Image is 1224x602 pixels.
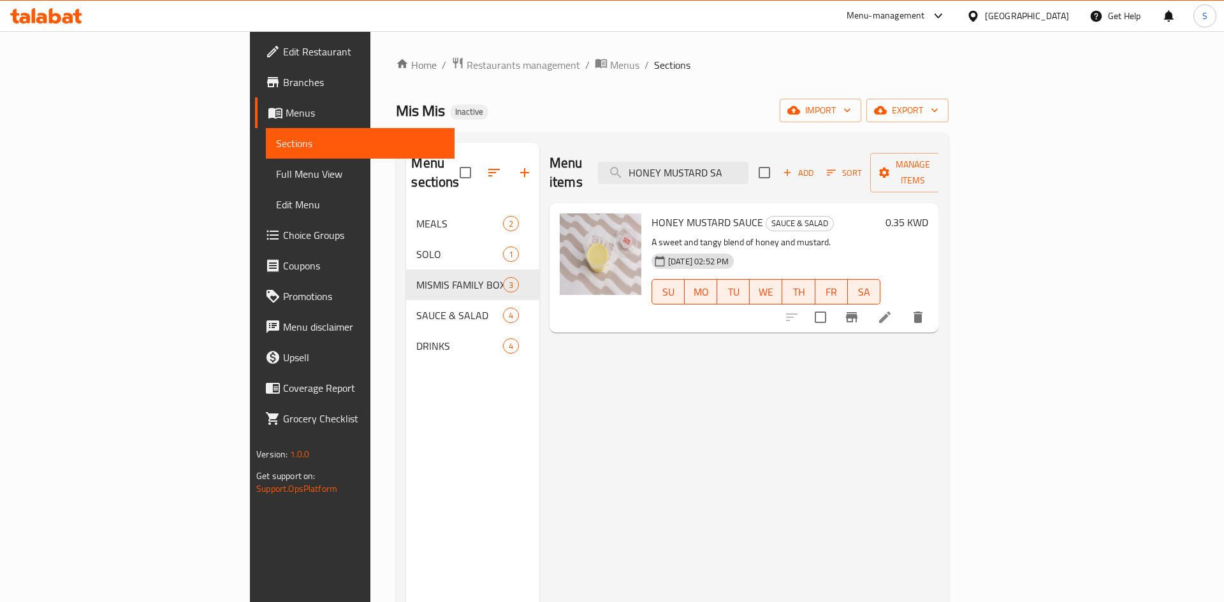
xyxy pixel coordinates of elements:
span: SA [853,283,875,301]
span: Edit Restaurant [283,44,444,59]
span: HONEY MUSTARD SAUCE [652,213,763,232]
a: Menus [595,57,639,73]
a: Edit menu item [877,310,892,325]
span: Branches [283,75,444,90]
span: Upsell [283,350,444,365]
button: FR [815,279,848,305]
button: import [780,99,861,122]
li: / [585,57,590,73]
button: TU [717,279,750,305]
span: S [1202,9,1207,23]
span: Select section [751,159,778,186]
span: import [790,103,851,118]
a: Edit Menu [266,189,455,220]
span: Restaurants management [467,57,580,73]
span: MISMIS FAMILY BOXES [416,277,502,292]
span: Add item [778,163,819,183]
span: Get support on: [256,468,315,484]
span: 2 [504,218,518,230]
nav: breadcrumb [396,57,948,73]
span: [DATE] 02:52 PM [663,255,734,268]
div: [GEOGRAPHIC_DATA] [985,9,1069,23]
div: items [503,338,519,354]
button: Branch-specific-item [836,302,867,333]
div: MISMIS FAMILY BOXES3 [406,269,539,300]
a: Support.OpsPlatform [256,480,337,497]
button: Add [778,163,819,183]
a: Sections [266,128,455,159]
div: items [503,308,519,323]
h2: Menu items [550,154,583,192]
span: SOLO [416,247,502,262]
span: Promotions [283,289,444,304]
h6: 0.35 KWD [885,213,928,231]
span: WE [755,283,777,301]
div: SAUCE & SALAD [766,216,834,231]
nav: Menu sections [406,203,539,366]
span: SAUCE & SALAD [766,216,833,231]
span: export [877,103,938,118]
button: delete [903,302,933,333]
span: Menus [286,105,444,120]
button: Manage items [870,153,956,192]
div: items [503,216,519,231]
div: items [503,277,519,292]
a: Menu disclaimer [255,312,455,342]
span: Choice Groups [283,227,444,243]
a: Choice Groups [255,220,455,250]
span: TU [722,283,745,301]
span: 1 [504,248,518,261]
span: Inactive [450,106,488,117]
div: SOLO1 [406,239,539,269]
span: Manage items [880,157,945,189]
a: Menus [255,97,455,128]
p: A sweet and tangy blend of honey and mustard. [652,234,880,250]
div: Menu-management [847,8,925,24]
div: Inactive [450,104,488,120]
button: WE [750,279,782,305]
button: Add section [509,157,540,188]
span: Add [781,166,815,180]
span: Sort items [819,163,870,183]
span: 4 [504,310,518,322]
div: MEALS2 [406,208,539,239]
span: SU [657,283,680,301]
span: Version: [256,446,288,462]
a: Branches [255,67,455,97]
span: 3 [504,279,518,291]
span: Full Menu View [276,166,444,182]
span: Select to update [807,304,834,331]
a: Edit Restaurant [255,36,455,67]
a: Full Menu View [266,159,455,189]
a: Grocery Checklist [255,403,455,434]
span: Grocery Checklist [283,411,444,426]
span: MEALS [416,216,502,231]
span: Sections [654,57,690,73]
span: SAUCE & SALAD [416,308,502,323]
span: MO [690,283,712,301]
a: Coupons [255,250,455,281]
a: Restaurants management [451,57,580,73]
span: Select all sections [452,159,479,186]
input: search [598,162,748,184]
button: TH [782,279,815,305]
div: items [503,247,519,262]
button: Sort [824,163,865,183]
span: Edit Menu [276,197,444,212]
span: Coverage Report [283,380,444,396]
span: Menu disclaimer [283,319,444,334]
span: Sections [276,136,444,151]
button: export [866,99,949,122]
a: Upsell [255,342,455,373]
span: DRINKS [416,338,502,354]
img: HONEY MUSTARD SAUCE [560,213,641,295]
a: Coverage Report [255,373,455,403]
div: DRINKS4 [406,331,539,361]
button: SU [652,279,685,305]
span: Sort sections [479,157,509,188]
span: 1.0.0 [290,446,310,462]
button: SA [848,279,880,305]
